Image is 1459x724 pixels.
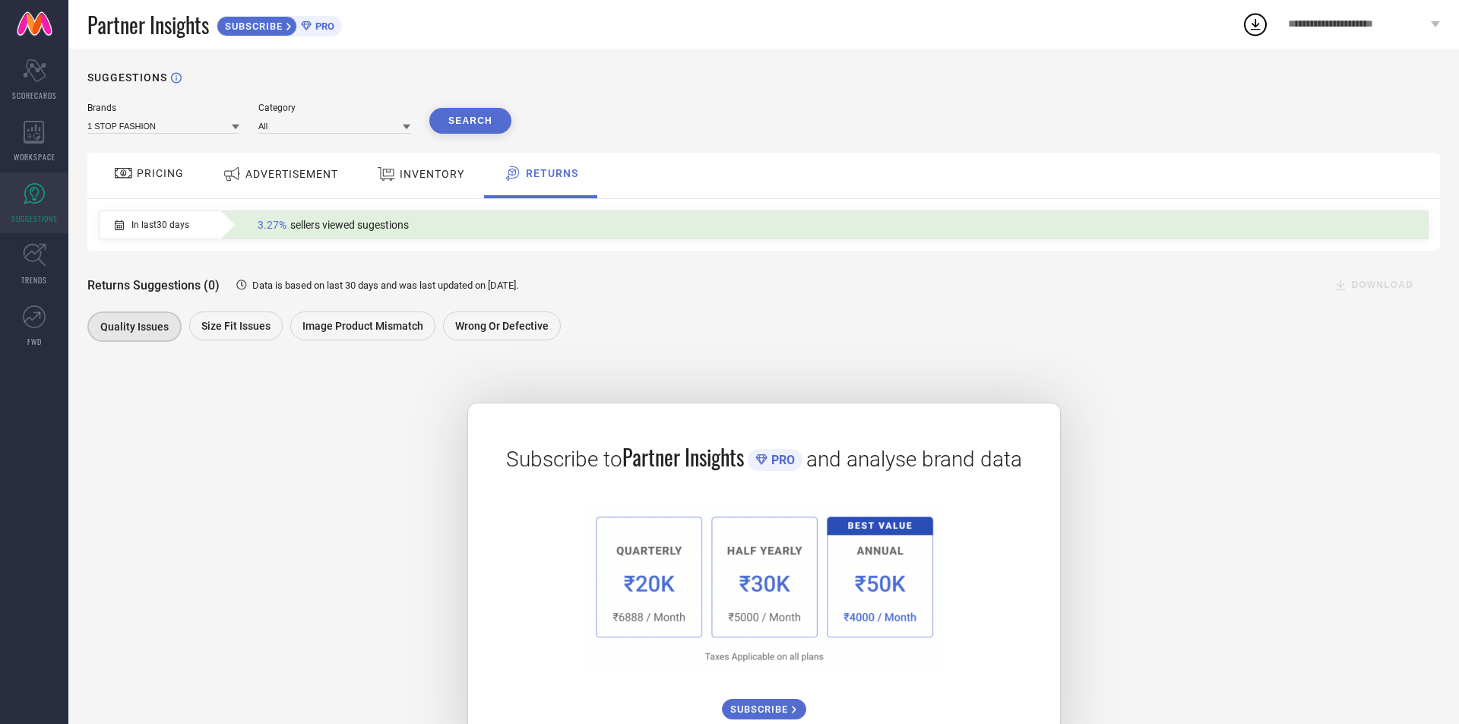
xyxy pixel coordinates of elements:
[455,320,549,332] span: Wrong or Defective
[312,21,334,32] span: PRO
[258,219,286,231] span: 3.27%
[1242,11,1269,38] div: Open download list
[258,103,410,113] div: Category
[87,278,220,292] span: Returns Suggestions (0)
[252,280,518,291] span: Data is based on last 30 days and was last updated on [DATE] .
[87,71,167,84] h1: SUGGESTIONS
[722,688,806,719] a: SUBSCRIBE
[100,321,169,333] span: Quality issues
[730,703,792,715] span: SUBSCRIBE
[429,108,511,134] button: Search
[12,90,57,101] span: SCORECARDS
[87,9,209,40] span: Partner Insights
[11,213,58,224] span: SUGGESTIONS
[131,220,189,230] span: In last 30 days
[302,320,423,332] span: Image product mismatch
[400,168,464,180] span: INVENTORY
[290,219,409,231] span: sellers viewed sugestions
[506,447,622,472] span: Subscribe to
[581,503,946,672] img: 1a6fb96cb29458d7132d4e38d36bc9c7.png
[767,453,795,467] span: PRO
[14,151,55,163] span: WORKSPACE
[245,168,338,180] span: ADVERTISEMENT
[87,103,239,113] div: Brands
[137,167,184,179] span: PRICING
[21,274,47,286] span: TRENDS
[217,12,342,36] a: SUBSCRIBEPRO
[27,336,42,347] span: FWD
[526,167,578,179] span: RETURNS
[806,447,1022,472] span: and analyse brand data
[201,320,271,332] span: Size fit issues
[250,215,416,235] div: Percentage of sellers who have viewed suggestions for the current Insight Type
[622,441,744,473] span: Partner Insights
[217,21,286,32] span: SUBSCRIBE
